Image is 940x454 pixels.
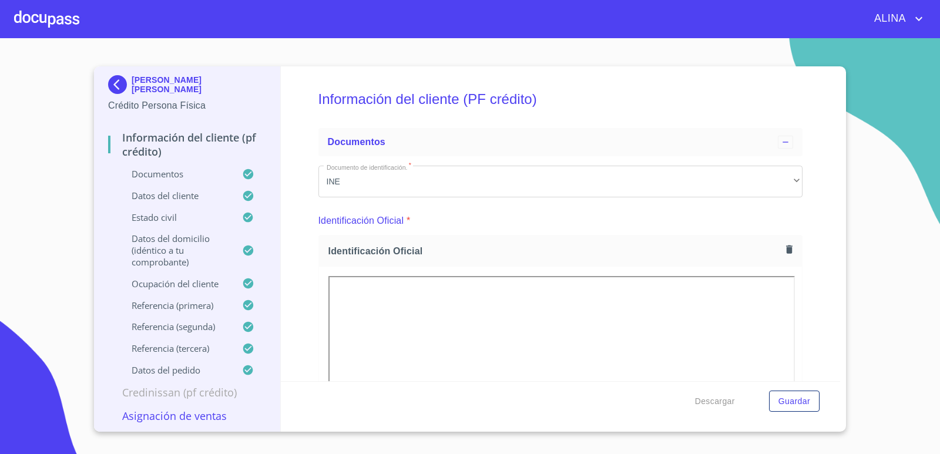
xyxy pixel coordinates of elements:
p: Crédito Persona Física [108,99,266,113]
span: Guardar [778,394,810,409]
p: Referencia (segunda) [108,321,242,332]
p: Ocupación del Cliente [108,278,242,290]
span: Descargar [695,394,735,409]
p: Credinissan (PF crédito) [108,385,266,399]
span: Documentos [328,137,385,147]
div: INE [318,166,803,197]
span: ALINA [865,9,912,28]
img: Docupass spot blue [108,75,132,94]
p: Asignación de Ventas [108,409,266,423]
p: Estado Civil [108,211,242,223]
p: Referencia (tercera) [108,342,242,354]
p: Identificación Oficial [318,214,404,228]
span: Identificación Oficial [328,245,781,257]
p: Referencia (primera) [108,300,242,311]
div: [PERSON_NAME] [PERSON_NAME] [108,75,266,99]
div: Documentos [318,128,803,156]
p: Datos del pedido [108,364,242,376]
p: [PERSON_NAME] [PERSON_NAME] [132,75,266,94]
p: Datos del domicilio (idéntico a tu comprobante) [108,233,242,268]
p: Datos del cliente [108,190,242,201]
h5: Información del cliente (PF crédito) [318,75,803,123]
button: account of current user [865,9,926,28]
p: Documentos [108,168,242,180]
button: Guardar [769,391,820,412]
p: Información del cliente (PF crédito) [108,130,266,159]
button: Descargar [690,391,740,412]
